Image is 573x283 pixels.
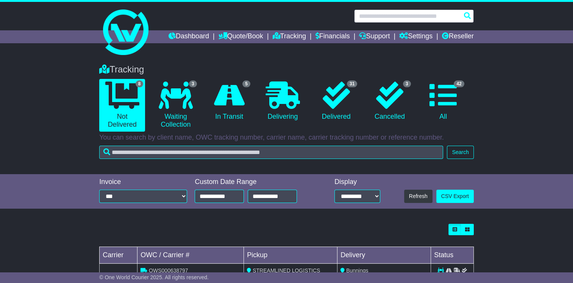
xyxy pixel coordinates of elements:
a: Reseller [442,30,474,43]
span: Bunnings [346,267,368,274]
a: Dashboard [169,30,209,43]
span: STREAMLINED LOGISTICS [253,267,320,274]
a: CSV Export [436,190,474,203]
td: Pickup [244,247,337,264]
span: 8 [136,80,144,87]
span: OWS000638797 [149,267,188,274]
span: 5 [242,80,250,87]
a: 5 In Transit [206,79,252,124]
a: Tracking [272,30,306,43]
p: You can search by client name, OWC tracking number, carrier name, carrier tracking number or refe... [99,134,474,142]
span: 31 [347,80,357,87]
a: 31 Delivered [313,79,359,124]
a: 42 All [420,79,466,124]
a: Quote/Book [219,30,263,43]
td: Delivery [337,247,431,264]
div: Invoice [99,178,187,186]
div: Tracking [95,64,478,75]
td: Carrier [100,247,137,264]
span: © One World Courier 2025. All rights reserved. [99,274,209,280]
div: Display [334,178,380,186]
a: Support [359,30,390,43]
a: Delivering [260,79,306,124]
button: Refresh [404,190,432,203]
td: Status [431,247,474,264]
a: 8 Not Delivered [99,79,145,132]
a: Financials [315,30,350,43]
span: 3 [403,80,411,87]
span: 42 [454,80,464,87]
button: Search [447,146,473,159]
a: 3 Waiting Collection [153,79,198,132]
td: OWC / Carrier # [137,247,244,264]
a: 3 Cancelled [367,79,412,124]
span: 3 [189,80,197,87]
a: Settings [399,30,432,43]
div: Custom Date Range [195,178,314,186]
